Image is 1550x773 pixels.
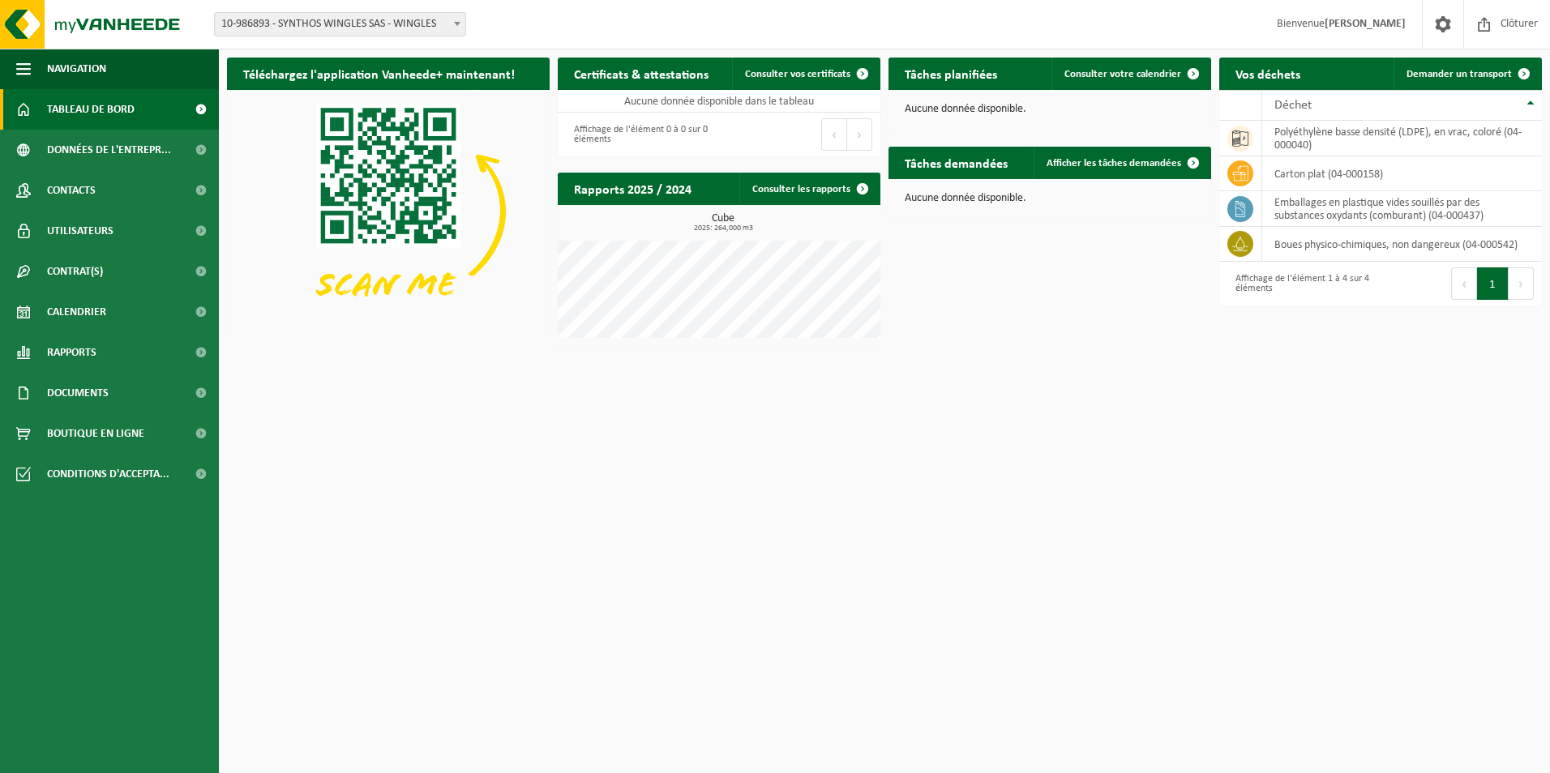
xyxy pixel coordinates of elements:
[847,118,872,151] button: Next
[1047,158,1181,169] span: Afficher les tâches demandées
[739,173,879,205] a: Consulter les rapports
[1262,191,1542,227] td: emballages en plastique vides souillés par des substances oxydants (comburant) (04-000437)
[47,292,106,332] span: Calendrier
[1394,58,1540,90] a: Demander un transport
[1407,69,1512,79] span: Demander un transport
[214,12,466,36] span: 10-986893 - SYNTHOS WINGLES SAS - WINGLES
[1219,58,1317,89] h2: Vos déchets
[1034,147,1210,179] a: Afficher les tâches demandées
[888,147,1024,178] h2: Tâches demandées
[566,224,880,233] span: 2025: 264,000 m3
[1509,267,1534,300] button: Next
[821,118,847,151] button: Previous
[905,193,1195,204] p: Aucune donnée disponible.
[1477,267,1509,300] button: 1
[47,130,171,170] span: Données de l'entrepr...
[745,69,850,79] span: Consulter vos certificats
[47,332,96,373] span: Rapports
[905,104,1195,115] p: Aucune donnée disponible.
[47,413,144,454] span: Boutique en ligne
[888,58,1013,89] h2: Tâches planifiées
[47,454,169,494] span: Conditions d'accepta...
[47,373,109,413] span: Documents
[47,211,113,251] span: Utilisateurs
[1227,266,1372,301] div: Affichage de l'élément 1 à 4 sur 4 éléments
[1262,227,1542,262] td: boues physico-chimiques, non dangereux (04-000542)
[1274,99,1312,112] span: Déchet
[47,89,135,130] span: Tableau de bord
[1451,267,1477,300] button: Previous
[558,173,708,204] h2: Rapports 2025 / 2024
[566,213,880,233] h3: Cube
[1262,156,1542,191] td: carton plat (04-000158)
[1325,18,1406,30] strong: [PERSON_NAME]
[566,117,711,152] div: Affichage de l'élément 0 à 0 sur 0 éléments
[1051,58,1210,90] a: Consulter votre calendrier
[1064,69,1181,79] span: Consulter votre calendrier
[215,13,465,36] span: 10-986893 - SYNTHOS WINGLES SAS - WINGLES
[227,90,550,332] img: Download de VHEPlus App
[558,58,725,89] h2: Certificats & attestations
[1262,121,1542,156] td: polyéthylène basse densité (LDPE), en vrac, coloré (04-000040)
[47,170,96,211] span: Contacts
[558,90,880,113] td: Aucune donnée disponible dans le tableau
[732,58,879,90] a: Consulter vos certificats
[47,49,106,89] span: Navigation
[47,251,103,292] span: Contrat(s)
[227,58,531,89] h2: Téléchargez l'application Vanheede+ maintenant!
